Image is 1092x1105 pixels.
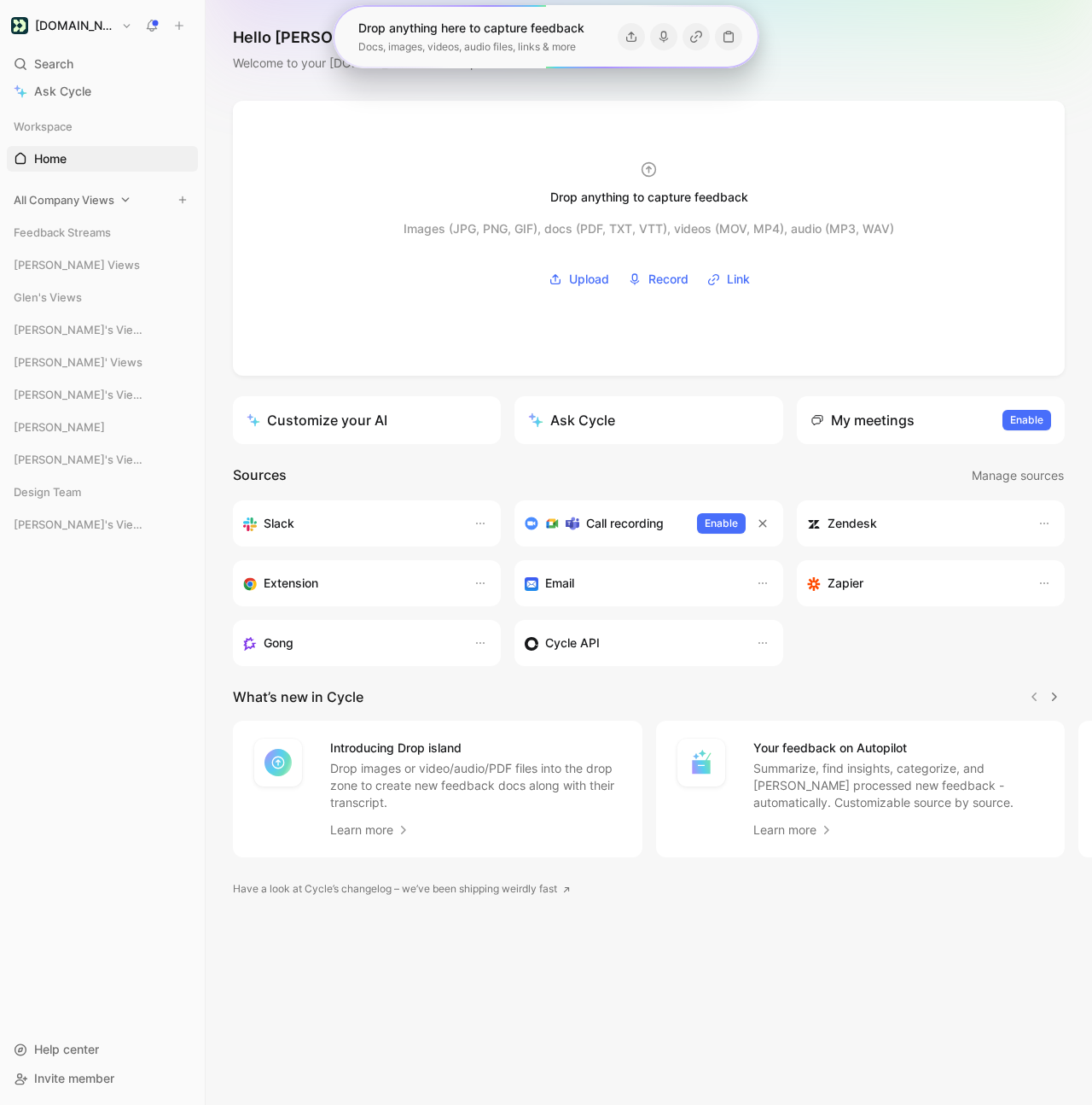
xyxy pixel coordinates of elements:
div: Feedback Streams [7,219,198,250]
div: Drop anything here to capture feedback [358,18,584,38]
div: Capture feedback from thousands of sources with Zapier (survey results, recordings, sheets, etc). [807,573,1020,593]
div: [PERSON_NAME] [7,414,198,440]
button: Ask Cycle [514,396,782,444]
div: Invite member [7,1066,198,1091]
span: Upload [569,269,609,289]
button: Customer.io[DOMAIN_NAME] [7,14,136,38]
h4: Introducing Drop island [330,738,622,758]
span: Invite member [34,1071,114,1085]
span: Glen's Views [14,289,82,306]
h3: Zapier [828,573,863,593]
span: Link [727,269,750,289]
a: Learn more [753,820,834,840]
span: [PERSON_NAME]'s Views [14,451,147,468]
button: Record [622,266,694,292]
span: [PERSON_NAME]' Views [14,354,142,371]
span: Home [34,150,67,167]
button: Upload [543,266,615,292]
div: [PERSON_NAME]'s Views [7,382,198,412]
span: Feedback Streams [14,224,111,241]
h3: Email [545,573,574,593]
p: Summarize, find insights, categorize, and [PERSON_NAME] processed new feedback - automatically. C... [753,760,1045,811]
div: Capture feedback from anywhere on the web [243,573,456,593]
div: Capture feedback from your incoming calls [243,633,456,653]
div: All Company Views [7,187,198,213]
div: [PERSON_NAME]'s Views [7,317,198,348]
div: Design Team [7,479,198,505]
div: My meetings [810,410,915,430]
a: Customize your AI [233,396,501,444]
div: Images (JPG, PNG, GIF), docs (PDF, TXT, VTT), videos (MOV, MP4), audio (MP3, WAV) [404,219,894,239]
span: [PERSON_NAME]'s Views [14,386,147,403]
span: [PERSON_NAME]'s Views [14,321,147,338]
div: Sync customers & send feedback from custom sources. Get inspired by our favorite use case [525,633,738,653]
div: [PERSON_NAME]'s Views [7,447,198,472]
span: Help center [34,1042,99,1056]
div: Ask Cycle [528,410,615,430]
div: Feedback Streams [7,219,198,245]
span: Ask Cycle [34,81,91,102]
div: Design Team [7,479,198,510]
div: Forward emails to your feedback inbox [525,573,738,593]
a: Home [7,146,198,172]
div: Drop anything to capture feedback [550,187,748,208]
div: Sync customers and create docs [807,513,1020,534]
h1: [DOMAIN_NAME] [35,18,114,33]
h4: Your feedback on Autopilot [753,738,1045,758]
div: [PERSON_NAME]'s Views [7,382,198,407]
span: [PERSON_NAME] Views [14,256,140,273]
a: Learn more [330,820,410,840]
div: All Company Views [7,187,198,218]
button: Manage sources [971,465,1065,487]
h3: Call recording [586,513,664,534]
span: [PERSON_NAME]'s Views [14,516,147,533]
span: Record [648,269,688,289]
span: All Company Views [14,191,114,208]
img: Customer.io [11,17,28,34]
div: [PERSON_NAME]'s Views [7,512,198,542]
div: [PERSON_NAME]' Views [7,349,198,380]
div: [PERSON_NAME] [7,414,198,445]
div: Glen's Views [7,284,198,310]
h2: What’s new in Cycle [233,687,363,707]
span: [PERSON_NAME] [14,418,105,436]
div: [PERSON_NAME]' Views [7,349,198,375]
span: Enable [705,515,738,532]
h3: Gong [264,633,293,653]
div: Docs, images, videos, audio files, links & more [358,38,584,56]
div: Record & transcribe meetings from Zoom, Meet & Teams. [525,513,682,534]
button: Enable [697,513,746,534]
div: [PERSON_NAME]'s Views [7,317,198,342]
span: Workspace [14,118,73,135]
div: Sync your customers, send feedback and get updates in Slack [243,513,456,534]
div: [PERSON_NAME]'s Views [7,512,198,537]
p: Drop images or video/audio/PDF files into the drop zone to create new feedback docs along with th... [330,760,622,811]
button: Link [701,266,756,292]
button: Enable [1002,410,1051,430]
div: Welcome to your [DOMAIN_NAME]’s workspace [233,53,503,73]
div: [PERSON_NAME] Views [7,252,198,283]
div: [PERSON_NAME]'s Views [7,447,198,477]
div: Customize your AI [247,410,387,430]
h1: Hello [PERSON_NAME] ❄️ [233,27,503,48]
h3: Extension [264,573,318,593]
div: Workspace [7,114,198,139]
div: Glen's Views [7,284,198,315]
span: Search [34,54,73,74]
h3: Slack [264,513,294,534]
h3: Cycle API [545,633,600,653]
span: Design Team [14,483,81,500]
span: Enable [1010,412,1043,429]
h3: Zendesk [828,513,877,534]
div: Search [7,51,198,77]
a: Have a look at Cycle’s changelog – we’ve been shipping weirdly fast [233,880,571,897]
span: Manage sources [972,465,1064,486]
a: Ask Cycle [7,79,198,104]
h2: Sources [233,465,287,487]
div: [PERSON_NAME] Views [7,252,198,278]
div: Help center [7,1037,198,1062]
